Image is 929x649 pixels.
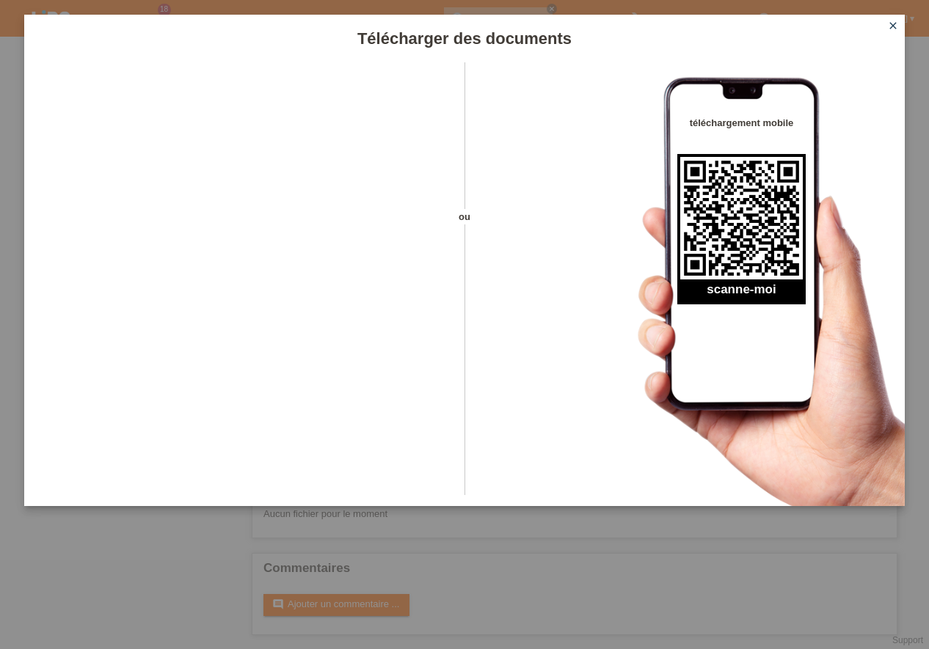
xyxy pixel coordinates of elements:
h1: Télécharger des documents [24,29,905,48]
span: ou [439,209,490,224]
h2: scanne-moi [677,282,806,304]
h4: téléchargement mobile [677,117,806,128]
a: close [884,18,903,35]
i: close [887,20,899,32]
iframe: Upload [46,99,439,466]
